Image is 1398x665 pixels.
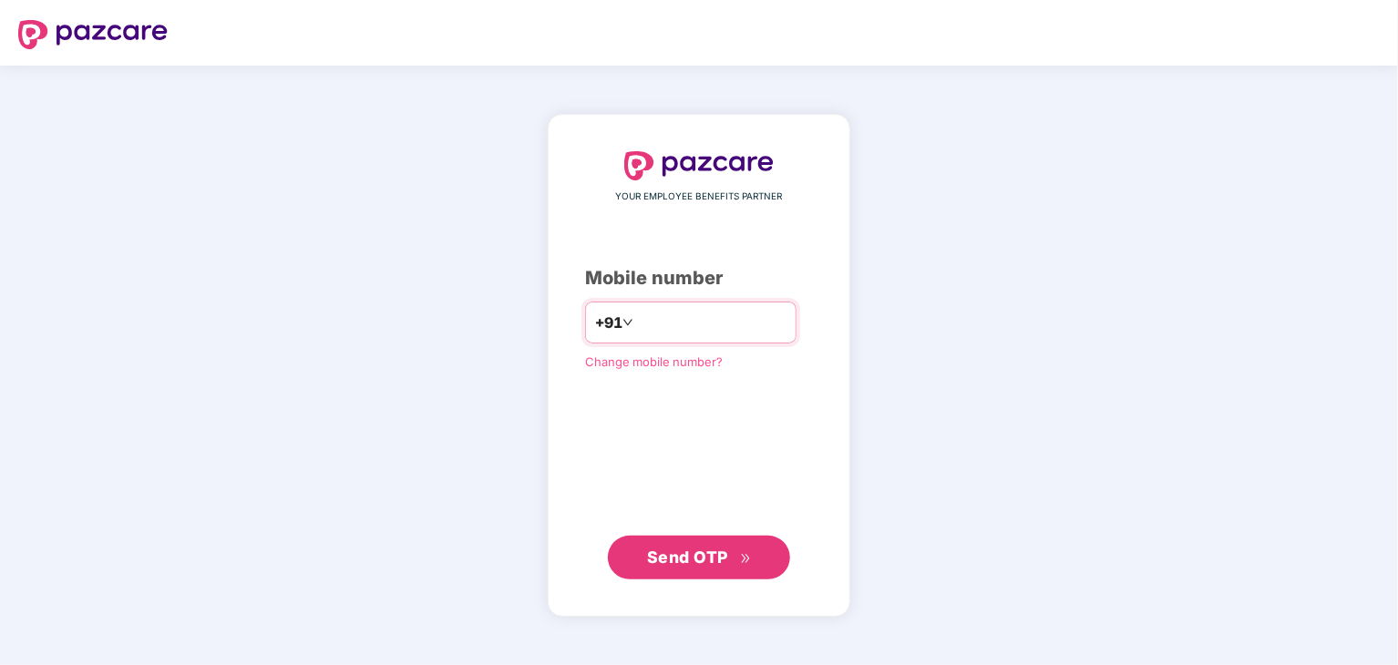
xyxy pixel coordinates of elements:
[585,354,723,369] a: Change mobile number?
[647,547,728,567] span: Send OTP
[622,317,633,328] span: down
[18,20,168,49] img: logo
[608,536,790,579] button: Send OTPdouble-right
[616,189,783,204] span: YOUR EMPLOYEE BENEFITS PARTNER
[585,264,813,292] div: Mobile number
[595,312,622,334] span: +91
[740,553,752,565] span: double-right
[624,151,774,180] img: logo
